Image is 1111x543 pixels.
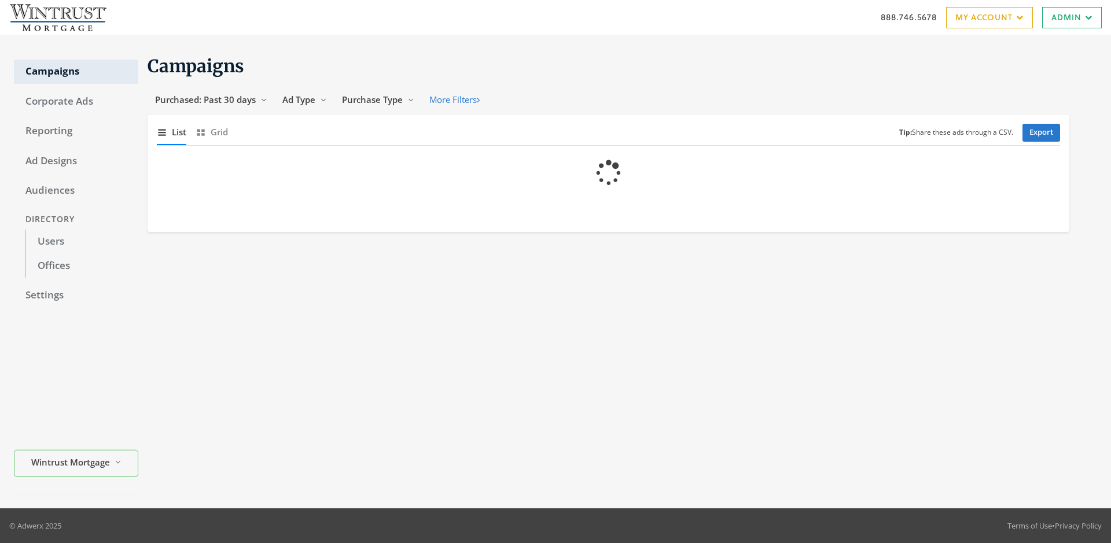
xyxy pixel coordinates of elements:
button: List [157,120,186,145]
a: Ad Designs [14,149,138,173]
a: Export [1022,124,1060,142]
span: Ad Type [282,94,315,105]
div: Directory [14,209,138,230]
a: Audiences [14,179,138,203]
span: Wintrust Mortgage [31,456,110,469]
a: Settings [14,283,138,308]
p: © Adwerx 2025 [9,520,61,531]
button: Purchased: Past 30 days [148,89,275,110]
a: 888.746.5678 [881,11,937,23]
div: • [1007,520,1102,531]
button: Wintrust Mortgage [14,450,138,477]
span: Campaigns [148,55,244,77]
a: Privacy Policy [1055,520,1102,531]
button: Purchase Type [334,89,422,110]
button: More Filters [422,89,487,110]
span: List [172,125,186,139]
span: Purchased: Past 30 days [155,94,256,105]
img: Adwerx [9,3,106,32]
a: My Account [946,7,1033,28]
a: Admin [1042,7,1102,28]
a: Corporate Ads [14,90,138,114]
span: Purchase Type [342,94,403,105]
button: Grid [196,120,228,145]
a: Campaigns [14,60,138,84]
a: Offices [25,254,138,278]
a: Terms of Use [1007,520,1052,531]
small: Share these ads through a CSV. [899,127,1013,138]
span: Grid [211,125,228,139]
button: Ad Type [275,89,334,110]
b: Tip: [899,127,912,137]
a: Reporting [14,119,138,143]
a: Users [25,230,138,254]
